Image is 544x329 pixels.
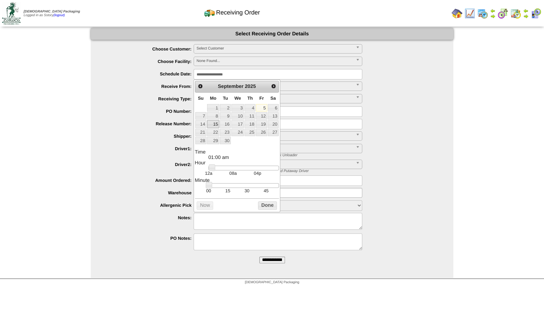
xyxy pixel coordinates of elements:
[231,120,244,128] a: 17
[208,155,279,160] dd: 01:00 am
[220,137,231,144] a: 30
[218,84,244,89] span: September
[223,96,228,101] span: Tuesday
[104,190,194,195] label: Warehouse
[259,96,264,101] span: Friday
[104,59,194,64] label: Choose Facility:
[216,9,260,16] span: Receiving Order
[269,82,278,91] a: Next
[256,104,267,111] a: 5
[257,188,276,194] td: 45
[234,96,241,101] span: Wednesday
[464,8,475,19] img: line_graph.gif
[245,112,255,120] a: 11
[104,96,194,101] label: Receiving Type:
[189,153,453,157] div: * Driver 1: Shipment Load Picker OR Receiving Truck Unloader
[197,44,353,53] span: Select Customer
[256,120,267,128] a: 19
[104,162,194,167] label: Driver2:
[207,137,219,144] a: 29
[199,188,218,194] td: 00
[220,104,231,111] a: 2
[104,236,194,241] label: PO Notes:
[497,8,508,19] img: calendarblend.gif
[91,28,453,40] div: Select Receiving Order Details
[198,84,203,89] span: Prev
[220,120,231,128] a: 16
[104,46,194,52] label: Choose Customer:
[104,134,194,139] label: Shipper:
[490,13,495,19] img: arrowright.gif
[195,160,279,166] dt: Hour
[218,188,237,194] td: 15
[195,112,206,120] a: 7
[271,84,276,89] span: Next
[104,121,194,126] label: Release Number:
[237,188,257,194] td: 30
[195,137,206,144] a: 28
[195,129,206,136] a: 21
[104,109,194,114] label: PO Number:
[477,8,488,19] img: calendarprod.gif
[221,170,245,176] td: 08a
[452,8,462,19] img: home.gif
[197,57,353,65] span: None Found...
[104,215,194,220] label: Notes:
[104,71,194,76] label: Schedule Date:
[207,104,219,111] a: 1
[231,104,244,111] a: 3
[490,8,495,13] img: arrowleft.gif
[268,112,279,120] a: 13
[510,8,521,19] img: calendarinout.gif
[204,7,215,18] img: truck2.gif
[210,96,216,101] span: Monday
[104,146,194,151] label: Driver1:
[247,96,253,101] span: Thursday
[197,201,213,210] button: Now
[195,150,279,155] dt: Time
[268,129,279,136] a: 27
[523,13,528,19] img: arrowright.gif
[220,112,231,120] a: 9
[531,8,541,19] img: calendarcustomer.gif
[231,112,244,120] a: 10
[189,169,453,173] div: * Driver 2: Shipment Truck Loader OR Receiving Load Putaway Driver
[256,112,267,120] a: 12
[104,203,194,208] label: Allergenic Pick
[245,84,256,89] span: 2025
[268,104,279,111] a: 6
[207,120,219,128] a: 15
[53,13,65,17] a: (logout)
[270,96,276,101] span: Saturday
[207,112,219,120] a: 8
[24,10,80,17] span: Logged in as Sstory
[104,178,194,183] label: Amount Ordered:
[195,120,206,128] a: 14
[231,129,244,136] a: 24
[196,170,221,176] td: 12a
[196,82,205,91] a: Prev
[220,129,231,136] a: 23
[207,129,219,136] a: 22
[245,120,255,128] a: 18
[2,2,21,25] img: zoroco-logo-small.webp
[258,201,277,210] button: Done
[24,10,80,13] span: [DEMOGRAPHIC_DATA] Packaging
[198,96,204,101] span: Sunday
[523,8,528,13] img: arrowleft.gif
[268,120,279,128] a: 20
[195,178,279,183] dt: Minute
[104,84,194,89] label: Receive From:
[256,129,267,136] a: 26
[245,170,269,176] td: 04p
[245,129,255,136] a: 25
[245,281,299,284] span: [DEMOGRAPHIC_DATA] Packaging
[245,104,255,111] a: 4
